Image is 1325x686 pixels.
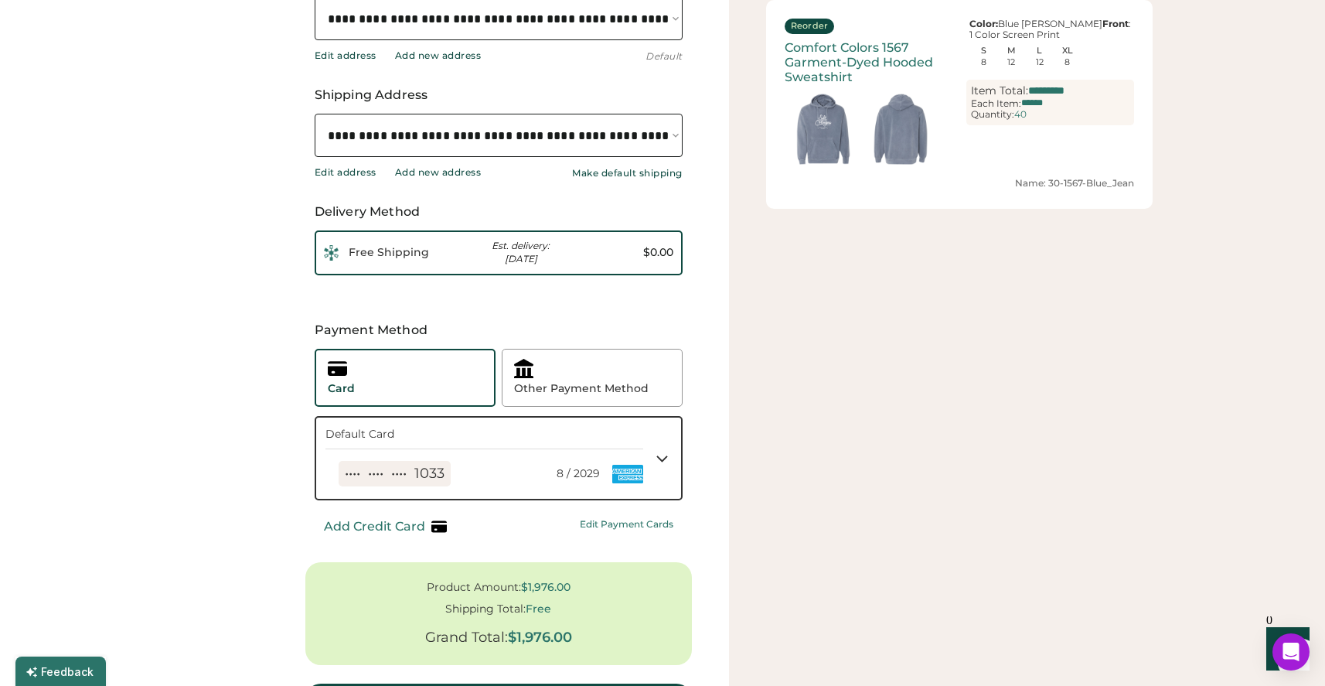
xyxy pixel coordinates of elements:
div: 12 [1036,58,1044,67]
div: 8 [981,58,986,67]
div: Make default shipping [572,167,683,179]
div: Default Card [325,427,485,442]
img: creditcard.svg [431,519,447,534]
div: Add new address [395,49,482,62]
img: bank-account.svg [514,359,533,378]
div: XL [1053,46,1081,55]
div: M [997,46,1026,55]
strong: Front [1102,18,1129,29]
div: $1,976.00 [508,630,572,647]
div: 40 [1014,109,1027,120]
img: american-express.svg [612,459,643,490]
div: Blue [PERSON_NAME] : 1 Color Screen Print [966,19,1134,41]
div: L [1025,46,1054,55]
div: S [969,46,998,55]
div: Open Intercom Messenger [1272,633,1310,671]
img: generate-image [785,90,862,168]
div: Product Amount: [427,581,521,594]
img: Logo-large.png [324,245,339,261]
iframe: Front Chat [1252,616,1318,683]
div: Edit address [315,49,376,62]
div: Payment Method [305,321,692,340]
div: Reorder [791,20,829,32]
div: 12 [1007,58,1015,67]
div: 8 / 2029 [557,466,600,482]
strong: Color: [969,18,998,29]
div: Item Total: [971,84,1028,97]
div: $1,976.00 [521,581,571,594]
div: Other Payment Method [514,381,649,397]
div: Add Credit Card [324,519,425,534]
div: •••• •••• •••• 1033 [345,464,445,483]
img: creditcard.svg [328,359,347,378]
div: Default [645,50,683,63]
div: Edit Payment Cards [580,519,673,530]
div: Grand Total: [425,630,508,647]
div: Each Item: [971,98,1021,109]
div: Edit address [315,166,376,179]
div: Free Shipping [349,245,444,261]
div: Shipping Total: [445,602,526,616]
div: Comfort Colors 1567 Garment-Dyed Hooded Sweatshirt [785,40,952,85]
div: 8 [1064,58,1070,67]
div: Free [526,602,551,616]
div: Shipping Address [315,86,683,104]
div: Add new address [395,166,482,179]
img: generate-image [862,90,939,168]
div: $0.00 [577,245,673,261]
div: Delivery Method [315,203,683,221]
div: Est. delivery: [DATE] [473,240,568,266]
div: Card [328,381,355,397]
div: Name: 30-1567-Blue_Jean [785,177,1134,190]
div: Quantity: [971,109,1014,120]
